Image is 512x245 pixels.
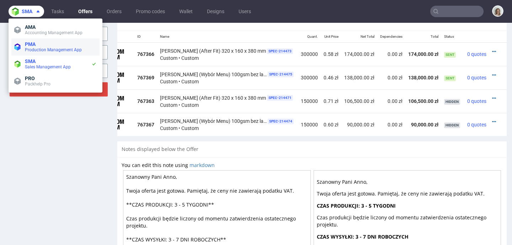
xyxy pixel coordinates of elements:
[377,67,405,90] td: 0.00 zł
[22,9,32,14] span: sma
[377,90,405,114] td: 0.00 zł
[405,67,441,90] td: 106,500.00 zł
[405,8,441,20] th: Total
[341,8,377,20] th: Net Total
[132,6,169,17] a: Promo codes
[321,8,341,20] th: Unit Price
[341,67,377,90] td: 106,500.00 zł
[11,38,100,56] a: PMAProduction Management App
[444,29,456,35] span: Sent
[102,6,126,17] a: Orders
[190,139,215,146] a: markdown
[175,6,197,17] a: Wallet
[341,90,377,114] td: 90,000.00 zł
[321,20,341,43] td: 0.58 zł
[377,8,405,20] th: Dependencies
[267,72,293,78] span: SPEC- 214471
[160,24,295,39] div: Custom • Custom
[467,52,486,58] span: 0 quotes
[157,8,298,20] th: Name
[405,90,441,114] td: 90,000.00 zł
[298,43,321,67] td: 300000
[298,90,321,114] td: 150000
[47,6,68,17] a: Tasks
[298,20,321,43] td: 300000
[137,75,154,81] strong: 767363
[10,4,108,18] a: Create prototyping offer
[25,30,82,35] span: Accounting Management App
[467,28,486,34] span: 0 quotes
[298,67,321,90] td: 150000
[467,99,486,105] span: 0 quotes
[25,75,35,81] span: PRO
[444,53,456,58] span: Sent
[467,75,486,81] span: 0 quotes
[268,49,294,54] span: SPEC- 214475
[25,24,36,30] span: AMA
[268,96,294,101] span: SPEC- 214474
[160,47,295,62] div: Custom • Custom
[137,52,154,58] strong: 767369
[137,99,154,105] strong: 767367
[234,6,255,17] a: Users
[74,6,97,17] a: Offers
[405,43,441,67] td: 138,000.00 zł
[377,43,405,67] td: 0.00 zł
[493,6,503,16] img: Monika Poźniak
[10,22,108,37] a: Create sampling offer
[160,25,266,32] span: [PERSON_NAME] (After Fit) 320 x 160 x 380 mm
[9,6,44,17] button: sma
[444,76,460,82] span: hidden
[137,28,154,34] strong: 767366
[321,43,341,67] td: 0.46 zł
[11,21,100,38] a: AMAAccounting Management App
[10,59,108,74] input: Delete Offer
[160,72,266,79] span: [PERSON_NAME] (After Fit) 320 x 160 x 380 mm
[134,8,157,20] th: ID
[203,6,229,17] a: Designs
[160,71,295,85] div: Custom • Custom
[377,20,405,43] td: 0.00 zł
[298,8,321,20] th: Quant.
[160,95,267,102] span: [PERSON_NAME] (Wybór Menu) 100gsm bez lakieru | 320 x 160 x 380 mm
[160,94,295,109] div: Custom • Custom
[25,64,71,69] span: Sales Management App
[441,8,464,20] th: Status
[25,82,50,87] span: Packhelp Pro
[341,20,377,43] td: 174,000.00 zł
[25,41,36,47] span: PMA
[12,7,22,16] img: logo
[341,43,377,67] td: 138,000.00 zł
[321,90,341,114] td: 0.60 zł
[117,119,507,134] div: Notes displayed below the Offer
[444,100,460,105] span: hidden
[11,73,100,90] a: PROPackhelp Pro
[160,48,267,55] span: [PERSON_NAME] (Wybór Menu) 100gsm bez lakieru | 320 x 160 x 380 mm
[267,26,293,31] span: SPEC- 214473
[25,47,82,52] span: Production Management App
[405,20,441,43] td: 174,000.00 zł
[25,58,36,64] span: SMA
[10,41,108,55] a: Duplicate Offer
[321,67,341,90] td: 0.71 zł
